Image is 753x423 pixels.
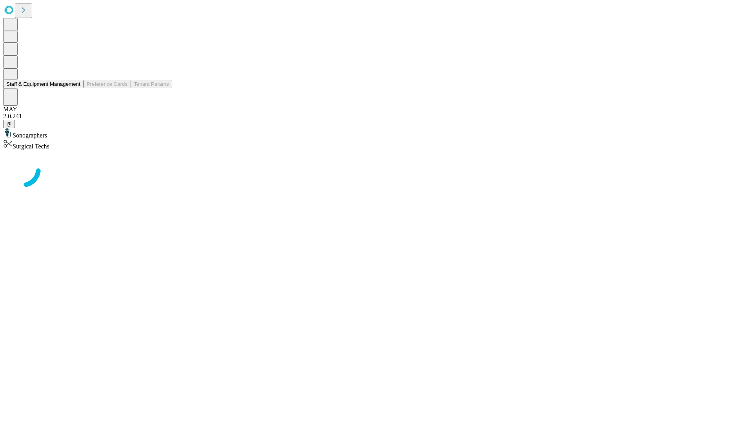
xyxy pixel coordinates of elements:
[131,80,172,88] button: Tenant Params
[3,128,750,139] div: Sonographers
[3,113,750,120] div: 2.0.241
[3,120,15,128] button: @
[3,80,84,88] button: Staff & Equipment Management
[3,139,750,150] div: Surgical Techs
[3,106,750,113] div: MAY
[6,121,12,127] span: @
[84,80,131,88] button: Preference Cards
